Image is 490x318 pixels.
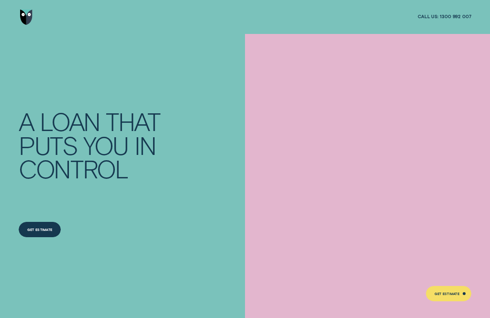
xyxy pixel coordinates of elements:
[19,222,61,237] a: Get Estimate
[20,10,33,25] img: Wisr
[440,14,471,20] span: 1300 992 007
[19,110,166,181] h4: A LOAN THAT PUTS YOU IN CONTROL
[426,286,471,301] a: Get Estimate
[418,14,471,20] a: Call us:1300 992 007
[418,14,438,20] span: Call us:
